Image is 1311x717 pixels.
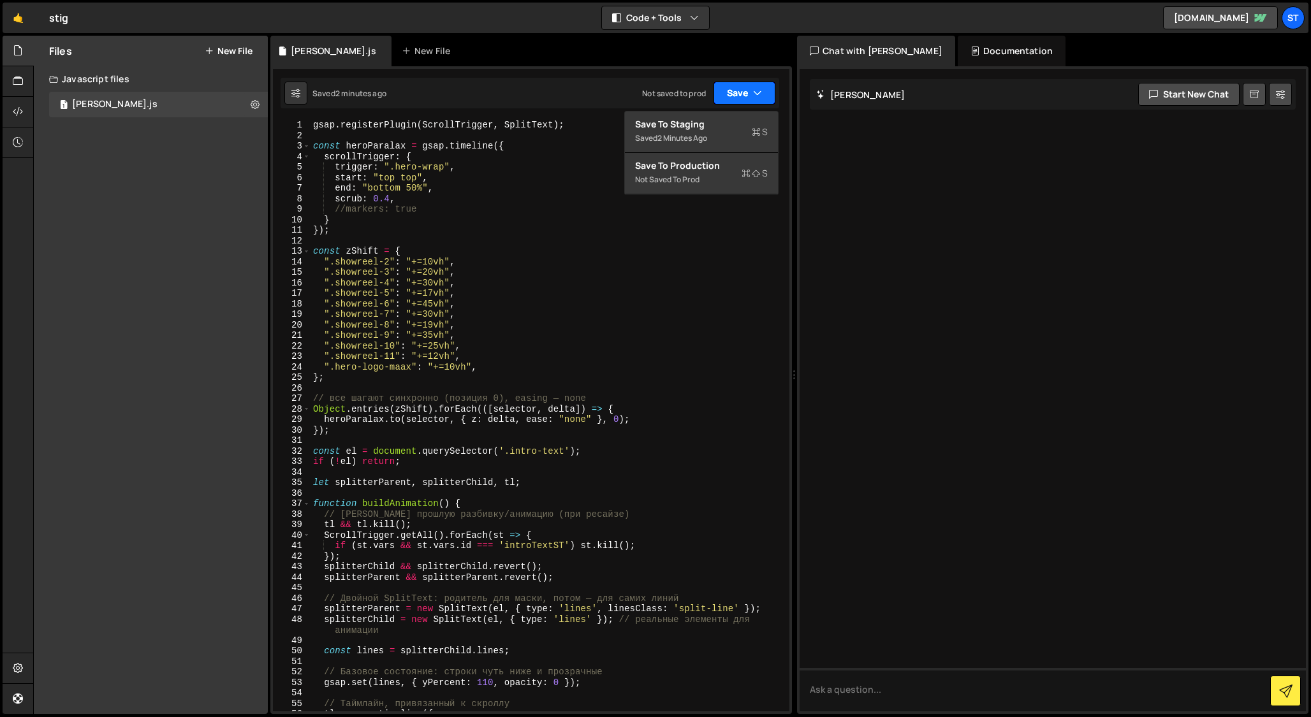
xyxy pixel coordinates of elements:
div: 12 [273,236,311,247]
div: 43 [273,561,311,572]
div: 16026/42920.js [49,92,268,117]
div: 28 [273,404,311,415]
div: 21 [273,330,311,341]
div: 33 [273,456,311,467]
div: 6 [273,173,311,184]
div: 45 [273,583,311,593]
div: 1 [273,120,311,131]
div: 37 [273,498,311,509]
div: 36 [273,488,311,499]
div: 9 [273,204,311,215]
div: stig [49,10,69,25]
a: 🤙 [3,3,34,33]
div: 23 [273,351,311,362]
div: 18 [273,299,311,310]
div: 13 [273,246,311,257]
div: 11 [273,225,311,236]
div: 4 [273,152,311,163]
span: S [742,167,768,180]
div: 20 [273,320,311,331]
div: 2 [273,131,311,141]
div: 46 [273,593,311,604]
div: 19 [273,309,311,320]
div: 53 [273,677,311,688]
div: 52 [273,667,311,677]
div: 17 [273,288,311,299]
button: Save to StagingS Saved2 minutes ago [625,112,778,153]
div: [PERSON_NAME].js [72,99,157,110]
div: 42 [273,551,311,562]
div: 2 minutes ago [657,133,707,143]
button: New File [205,46,253,56]
div: 54 [273,688,311,699]
div: 39 [273,519,311,530]
div: 14 [273,257,311,268]
div: Saved [312,88,386,99]
button: Code + Tools [602,6,709,29]
button: Save [714,82,775,105]
div: 24 [273,362,311,373]
div: Not saved to prod [642,88,706,99]
h2: [PERSON_NAME] [816,89,905,101]
span: 1 [60,101,68,111]
div: 47 [273,604,311,614]
div: 35 [273,477,311,488]
div: 27 [273,393,311,404]
div: 29 [273,414,311,425]
div: 26 [273,383,311,394]
div: 49 [273,635,311,646]
div: 22 [273,341,311,352]
div: New File [402,45,455,57]
div: 15 [273,267,311,278]
h2: Files [49,44,72,58]
div: 7 [273,183,311,194]
div: Javascript files [34,66,268,92]
div: 8 [273,194,311,205]
div: Documentation [958,36,1066,66]
div: 32 [273,446,311,457]
div: 25 [273,372,311,383]
div: 38 [273,509,311,520]
div: Saved [635,131,768,146]
a: [DOMAIN_NAME] [1163,6,1278,29]
div: 48 [273,614,311,635]
div: 16 [273,278,311,289]
div: Save to Staging [635,118,768,131]
span: S [752,126,768,138]
div: Save to Production [635,159,768,172]
div: 30 [273,425,311,436]
div: 50 [273,646,311,656]
div: 44 [273,572,311,583]
div: 10 [273,215,311,226]
div: 40 [273,530,311,541]
div: Not saved to prod [635,172,768,187]
div: 31 [273,435,311,446]
div: 51 [273,656,311,667]
a: St [1282,6,1305,29]
div: 34 [273,467,311,478]
button: Save to ProductionS Not saved to prod [625,153,778,194]
button: Start new chat [1138,83,1240,106]
div: [PERSON_NAME].js [291,45,376,57]
div: Chat with [PERSON_NAME] [797,36,955,66]
div: 3 [273,141,311,152]
div: 2 minutes ago [335,88,386,99]
div: 55 [273,699,311,709]
div: 41 [273,540,311,551]
div: 5 [273,162,311,173]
